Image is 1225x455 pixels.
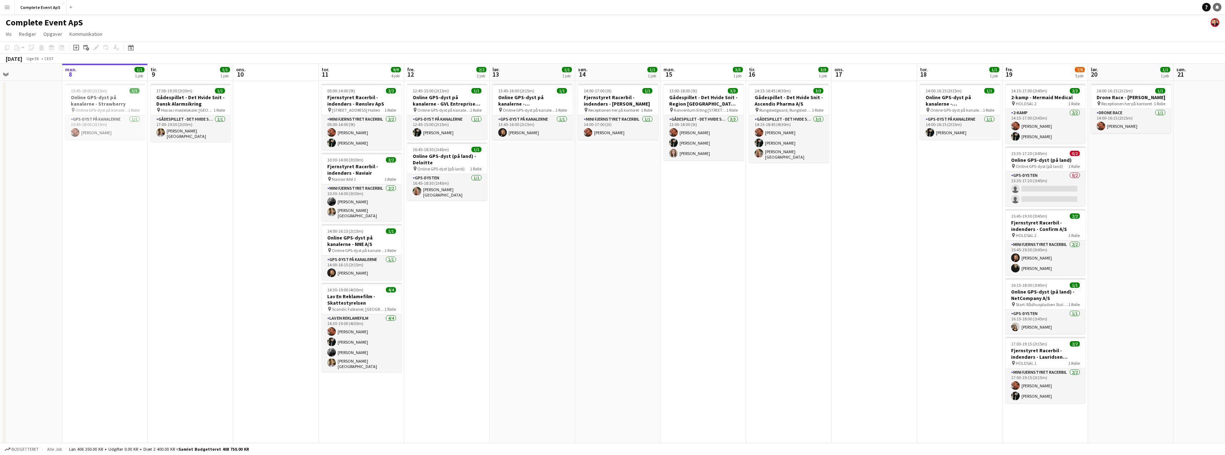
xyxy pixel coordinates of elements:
span: søn. [1176,66,1186,73]
app-card-role: Mini Fjernstyret Racerbil2/210:30-14:00 (3t30m)[PERSON_NAME][PERSON_NAME][GEOGRAPHIC_DATA] [322,184,402,221]
app-job-card: 14:00-17:00 (3t)1/1Fjernstyret Racerbil - indendørs - [PERSON_NAME] Receptionen her på kontoret1 ... [578,84,658,140]
app-card-role: 2-kamp2/214:15-17:00 (2t45m)[PERSON_NAME][PERSON_NAME] [1005,109,1086,144]
span: [STREET_ADDRESS] Hallen [332,107,380,113]
span: 1 Rolle [555,107,567,113]
app-job-card: 15:35-17:20 (1t45m)0/2Online GPS-dyst (på land) Online GPS-dyst (på land)1 RolleGPS-dysten0/215:3... [1005,146,1086,206]
span: 19 [1004,70,1013,78]
span: 14:15-17:00 (2t45m) [1011,88,1047,93]
div: 13:00-18:00 (5t)3/3Gådespillet - Det Hvide Snit - Region [GEOGRAPHIC_DATA] - CIMT - Digital Regul... [663,84,744,160]
app-card-role: Gådespillet - Det Hvide Snit3/313:00-18:00 (5t)[PERSON_NAME][PERSON_NAME][PERSON_NAME] [663,115,744,160]
span: 15:45-18:00 (2t15m) [71,88,107,93]
div: 17:00-19:15 (2t15m)2/2Fjernstyret Racerbil - indendørs - Lauridsen Handel & Import HOLDSAL 11 Rol... [1005,337,1086,403]
span: 3/3 [813,88,823,93]
app-job-card: 14:30-19:00 (4t30m)4/4Lav En Reklamefilm - Skattestyrelsen Scandic Falkoner, [GEOGRAPHIC_DATA]1 R... [322,283,402,372]
div: 1 job [648,73,657,78]
app-job-card: 13:45-16:00 (2t15m)1/1Online GPS-dyst på kanalerne - [GEOGRAPHIC_DATA] Online GPS-dyst på kanaler... [493,84,573,140]
span: 7/9 [1075,67,1085,72]
span: 20 [1090,70,1098,78]
span: Alle job [46,446,63,452]
h3: Fjernstyret Racerbil - indendørs - Lauridsen Handel & Import [1005,347,1086,360]
div: 4 job [391,73,401,78]
span: 17 [833,70,844,78]
div: 1 job [1161,73,1170,78]
span: HOLDSAL 2 [1016,233,1037,238]
app-card-role: GPS-dysten0/215:35-17:20 (1t45m) [1005,171,1086,206]
div: 16:15-18:00 (1t45m)1/1Online GPS-dyst (på land) - NetCompany A/S Start: Rådhuspladsen Slut: Rådhu... [1005,278,1086,334]
span: 8 [64,70,77,78]
span: søn. [578,66,588,73]
div: 2 job [477,73,486,78]
span: fre. [407,66,415,73]
app-job-card: 10:30-14:00 (3t30m)2/2Fjernstyret Racerbil - indendørs - Naviair Naviair Allé 11 RolleMini Fjerns... [322,153,402,221]
div: 5 job [1075,73,1084,78]
app-job-card: 12:45-15:00 (2t15m)1/1Online GPS-dyst på kanalerne - GVL Entreprise A/S Online GPS-dyst på kanale... [407,84,487,140]
h3: Online GPS-dyst (på land) - NetCompany A/S [1005,289,1086,301]
span: Start: Rådhuspladsen Slut: Rådhuspladsen [1016,302,1068,307]
app-card-role: Gådespillet - Det Hvide Snit1/117:00-19:30 (2t30m)[PERSON_NAME][GEOGRAPHIC_DATA] [151,115,231,142]
span: 14:00-16:15 (2t15m) [327,228,363,234]
span: 1/1 [989,67,999,72]
span: man. [663,66,675,73]
h3: Gådespillet - Det Hvide Snit - Ascendis Pharma A/S [749,94,829,107]
h3: Online GPS-dyst på kanalerne - NNE A/S [322,234,402,247]
span: 13:00-18:00 (5t) [669,88,697,93]
app-job-card: 14:15-17:00 (2t45m)2/22-kamp - Mermaid Medical HOLDSAL 21 Rolle2-kamp2/214:15-17:00 (2t45m)[PERSO... [1005,84,1086,144]
app-job-card: 17:00-19:30 (2t30m)1/1Gådespillet - Det Hvide Snit - Dansk Alarmsikring Hos os i mødelokale: [GEO... [151,84,231,142]
div: 16:45-18:30 (1t45m)1/1Online GPS-dyst (på land) - Deloitte Online GPS-dyst (på land)1 RolleGPS-dy... [407,142,487,200]
span: Budgetteret [11,447,39,452]
span: Rungstedgaard, Rungsted [STREET_ADDRESS] [759,107,812,113]
span: Vis [6,31,12,37]
span: 1 Rolle [1068,101,1080,106]
span: Receptionen her på kontoret [1101,101,1152,106]
app-card-role: Gådespillet - Det Hvide Snit3/314:15-18:45 (4t30m)[PERSON_NAME][PERSON_NAME][PERSON_NAME][GEOGRAP... [749,115,829,163]
app-card-role: GPS-dyst på kanalerne1/114:00-16:15 (2t15m)[PERSON_NAME] [920,115,1000,140]
span: 1 Rolle [1068,233,1080,238]
div: 1 job [220,73,230,78]
span: 1/1 [471,88,481,93]
span: 2/2 [1070,213,1080,219]
span: Online GPS-dyst på kanalerne [503,107,555,113]
span: Uge 36 [24,56,41,61]
span: 16:45-18:30 (1t45m) [413,147,449,152]
h3: Online GPS-dyst på kanalerne - Strawberry [65,94,145,107]
app-card-role: Lav En Reklamefilm4/414:30-19:00 (4t30m)[PERSON_NAME][PERSON_NAME][PERSON_NAME][PERSON_NAME][GEOG... [322,314,402,372]
span: 16 [748,70,755,78]
span: 14:00-16:15 (2t15m) [1097,88,1133,93]
span: ons. [834,66,844,73]
span: Online GPS-dyst (på land) [417,166,465,171]
a: Opgaver [40,29,65,39]
div: 14:15-18:45 (4t30m)3/3Gådespillet - Det Hvide Snit - Ascendis Pharma A/S Rungstedgaard, Rungsted ... [749,84,829,163]
span: 1/1 [557,88,567,93]
div: 1 job [733,73,743,78]
app-card-role: GPS-dysten1/116:45-18:30 (1t45m)[PERSON_NAME][GEOGRAPHIC_DATA] [407,174,487,200]
app-card-role: GPS-dyst på kanalerne1/112:45-15:00 (2t15m)[PERSON_NAME] [407,115,487,140]
app-card-role: Mini Fjernstyret Racerbil2/215:45-19:30 (3t45m)[PERSON_NAME][PERSON_NAME] [1005,241,1086,275]
h3: Online GPS-dyst på kanalerne - [GEOGRAPHIC_DATA] [920,94,1000,107]
span: 10 [235,70,246,78]
span: 9/9 [391,67,401,72]
h3: Fjernstyret Racerbil - indendørs - Confirm A/S [1005,219,1086,232]
span: Rediger [19,31,36,37]
span: Naviair Allé 1 [332,176,356,182]
span: tor. [920,66,928,73]
span: HOLDSAL 1 [1016,360,1037,366]
span: Receptionen her på kontoret [588,107,639,113]
span: 12 [406,70,415,78]
app-job-card: 14:00-16:15 (2t15m)1/1Drone Race - [PERSON_NAME] Receptionen her på kontoret1 RolleDrone Race1/11... [1091,84,1171,133]
div: 15:45-19:30 (3t45m)2/2Fjernstyret Racerbil - indendørs - Confirm A/S HOLDSAL 21 RolleMini Fjernst... [1005,209,1086,275]
span: 1/1 [386,228,396,234]
span: 2/2 [1070,88,1080,93]
span: 3/3 [733,67,743,72]
span: 1 Rolle [1068,360,1080,366]
span: tor. [322,66,329,73]
span: Online GPS-dyst på kanalerne [75,107,128,113]
span: 1 Rolle [812,107,823,113]
span: 1 Rolle [384,107,396,113]
span: 1/1 [642,88,652,93]
h3: Lav En Reklamefilm - Skattestyrelsen [322,293,402,306]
